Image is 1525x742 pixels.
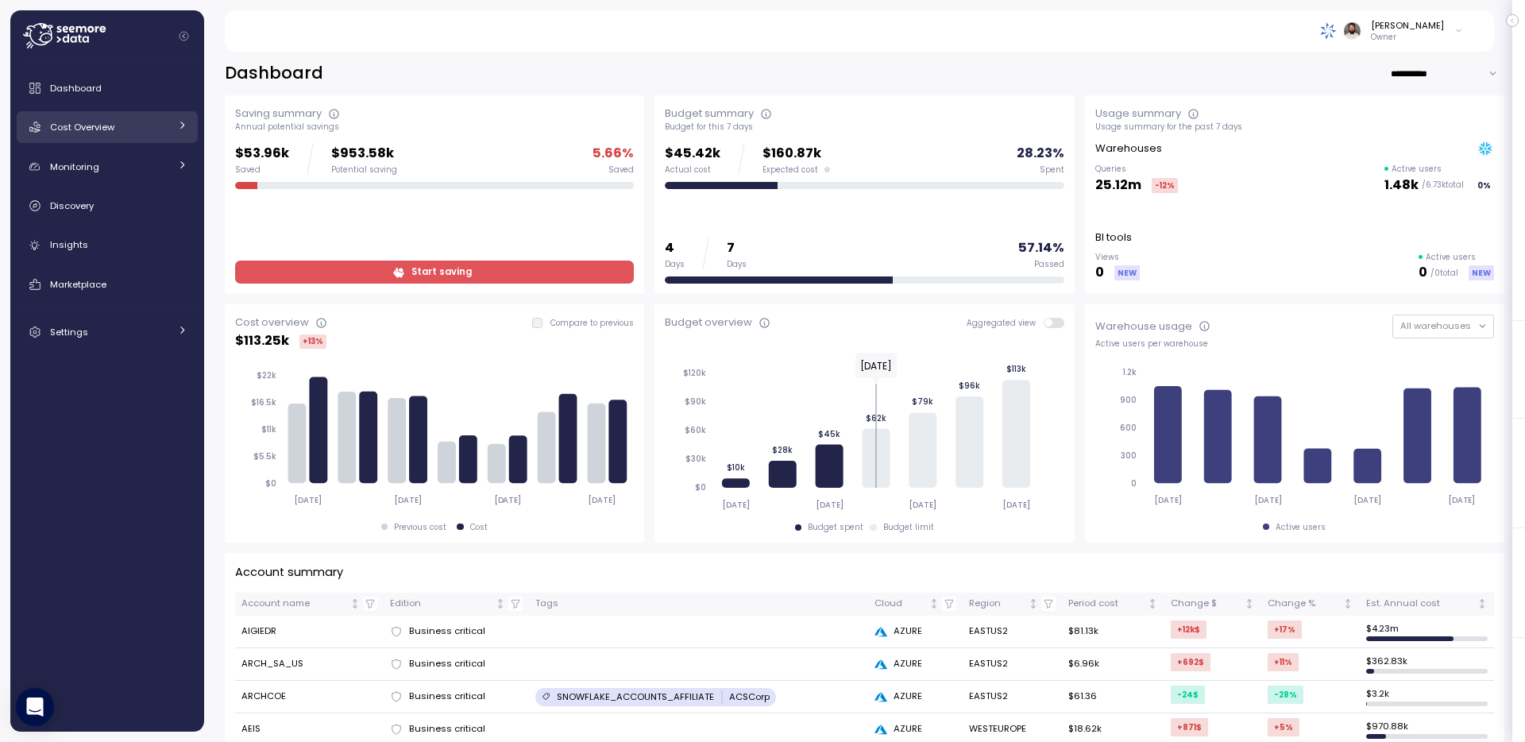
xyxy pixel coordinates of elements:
[294,495,322,505] tspan: [DATE]
[883,522,934,533] div: Budget limit
[1366,597,1474,611] div: Est. Annual cost
[727,462,745,473] tspan: $10k
[409,690,485,704] span: Business critical
[772,445,793,455] tspan: $28k
[1171,620,1206,639] div: +12k $
[235,164,289,176] div: Saved
[50,326,88,338] span: Settings
[808,522,863,533] div: Budget spent
[1400,319,1471,332] span: All warehouses
[727,259,747,270] div: Days
[235,681,384,713] td: ARCHCOE
[495,598,506,609] div: Not sorted
[470,522,488,533] div: Cost
[17,230,198,261] a: Insights
[1276,522,1326,533] div: Active users
[1095,122,1494,133] div: Usage summary for the past 7 days
[589,495,616,505] tspan: [DATE]
[1422,180,1464,191] p: / 6.73k total
[17,269,198,300] a: Marketplace
[174,30,194,42] button: Collapse navigation
[235,593,384,616] th: Account nameNot sorted
[1062,681,1164,713] td: $61.36
[665,238,685,259] p: 4
[868,593,963,616] th: CloudNot sorted
[50,278,106,291] span: Marketplace
[50,238,88,251] span: Insights
[727,238,747,259] p: 7
[1095,262,1104,284] p: 0
[1034,259,1064,270] div: Passed
[235,261,634,284] a: Start saving
[1268,620,1302,639] div: +17 %
[762,143,830,164] p: $160.87k
[969,597,1026,611] div: Region
[963,681,1063,713] td: EASTUS2
[1392,164,1442,175] p: Active users
[665,122,1064,133] div: Budget for this 7 days
[874,624,956,639] div: AZURE
[1171,653,1210,671] div: +692 $
[608,164,634,176] div: Saved
[1131,478,1137,489] tspan: 0
[1244,598,1255,609] div: Not sorted
[665,315,752,330] div: Budget overview
[50,160,99,173] span: Monitoring
[762,164,818,176] span: Expected cost
[909,500,937,510] tspan: [DATE]
[874,657,956,671] div: AZURE
[967,318,1044,328] span: Aggregated view
[535,597,862,611] div: Tags
[409,624,485,639] span: Business critical
[235,563,343,582] p: Account summary
[1254,495,1282,505] tspan: [DATE]
[235,106,322,122] div: Saving summary
[235,330,289,352] p: $ 113.25k
[1268,686,1303,704] div: -28 %
[1171,718,1208,736] div: +871 $
[1121,450,1137,461] tspan: 300
[1006,364,1026,374] tspan: $113k
[409,657,485,671] span: Business critical
[261,424,276,435] tspan: $11k
[722,500,750,510] tspan: [DATE]
[494,495,522,505] tspan: [DATE]
[235,616,384,648] td: AIGIEDR
[409,722,485,736] span: Business critical
[17,316,198,348] a: Settings
[874,722,956,736] div: AZURE
[265,478,276,489] tspan: $0
[929,598,940,609] div: Not sorted
[1344,22,1361,39] img: ACg8ocLskjvUhBDgxtSFCRx4ztb74ewwa1VrVEuDBD_Ho1mrTsQB-QE=s96-c
[384,593,529,616] th: EditionNot sorted
[1384,175,1419,196] p: 1.48k
[1320,22,1337,39] img: 68790ce639d2d68da1992664.PNG
[299,334,326,349] div: +13 %
[963,648,1063,681] td: EASTUS2
[685,425,706,435] tspan: $60k
[1469,265,1494,280] div: NEW
[866,412,886,423] tspan: $62k
[1392,315,1494,338] button: All warehouses
[685,396,706,407] tspan: $90k
[1114,265,1140,280] div: NEW
[1095,164,1178,175] p: Queries
[818,428,840,439] tspan: $45k
[1062,593,1164,616] th: Period costNot sorted
[1171,686,1205,704] div: -24 $
[1360,616,1494,648] td: $ 4.23m
[17,72,198,104] a: Dashboard
[665,143,720,164] p: $45.42k
[225,62,323,85] h2: Dashboard
[251,397,276,408] tspan: $16.5k
[557,690,714,703] p: SNOWFLAKE_ACCOUNTS_AFFILIATE
[235,143,289,164] p: $53.96k
[683,368,706,378] tspan: $120k
[1062,648,1164,681] td: $6.96k
[394,495,422,505] tspan: [DATE]
[17,190,198,222] a: Discovery
[1040,164,1064,176] div: Spent
[257,370,276,381] tspan: $22k
[665,259,685,270] div: Days
[1068,597,1144,611] div: Period cost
